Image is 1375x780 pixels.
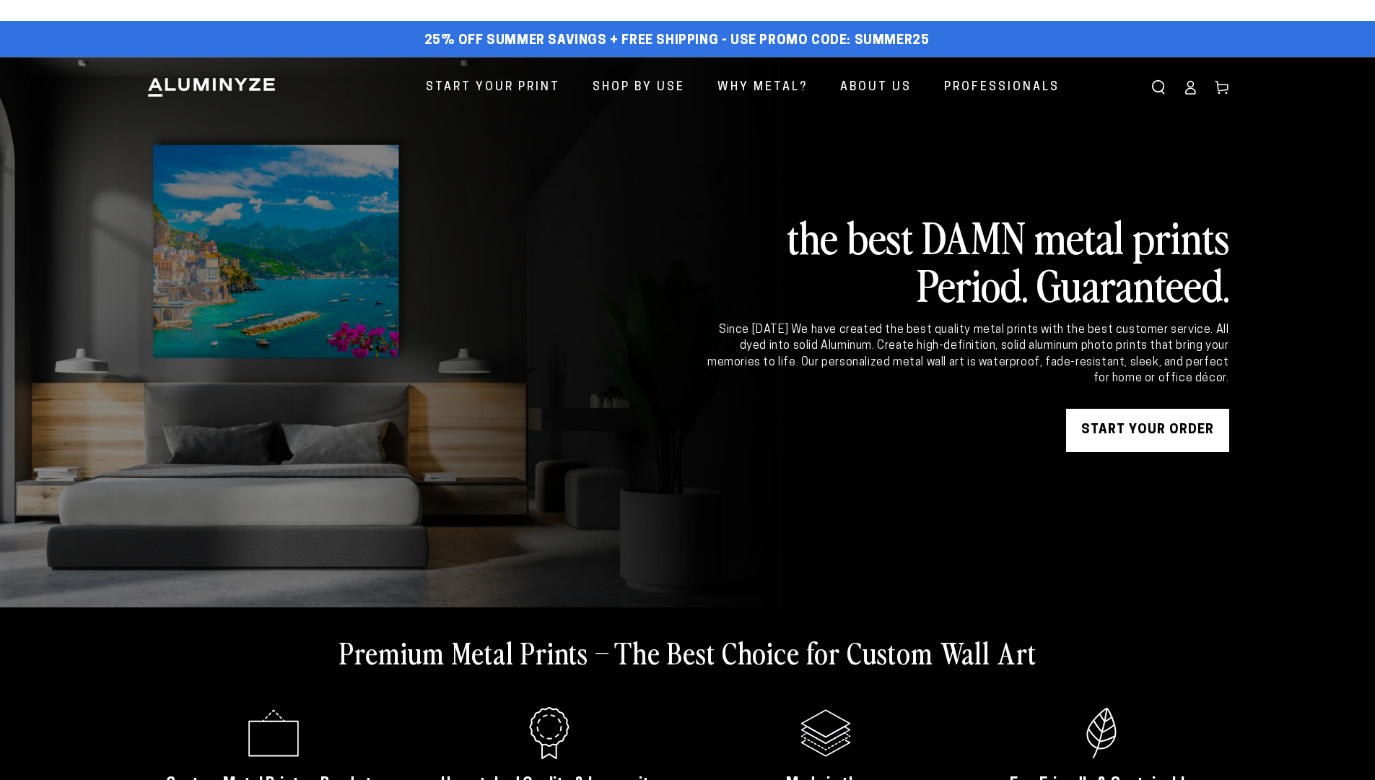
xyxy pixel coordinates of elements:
[339,633,1036,671] h2: Premium Metal Prints – The Best Choice for Custom Wall Art
[424,33,930,49] span: 25% off Summer Savings + Free Shipping - Use Promo Code: SUMMER25
[707,69,819,107] a: Why Metal?
[1143,71,1174,103] summary: Search our site
[593,77,685,98] span: Shop By Use
[1066,409,1229,452] a: START YOUR Order
[415,69,571,107] a: Start Your Print
[705,212,1229,308] h2: the best DAMN metal prints Period. Guaranteed.
[717,77,808,98] span: Why Metal?
[147,77,276,98] img: Aluminyze
[944,77,1060,98] span: Professionals
[582,69,696,107] a: Shop By Use
[705,322,1229,387] div: Since [DATE] We have created the best quality metal prints with the best customer service. All dy...
[426,77,560,98] span: Start Your Print
[829,69,922,107] a: About Us
[840,77,912,98] span: About Us
[933,69,1070,107] a: Professionals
